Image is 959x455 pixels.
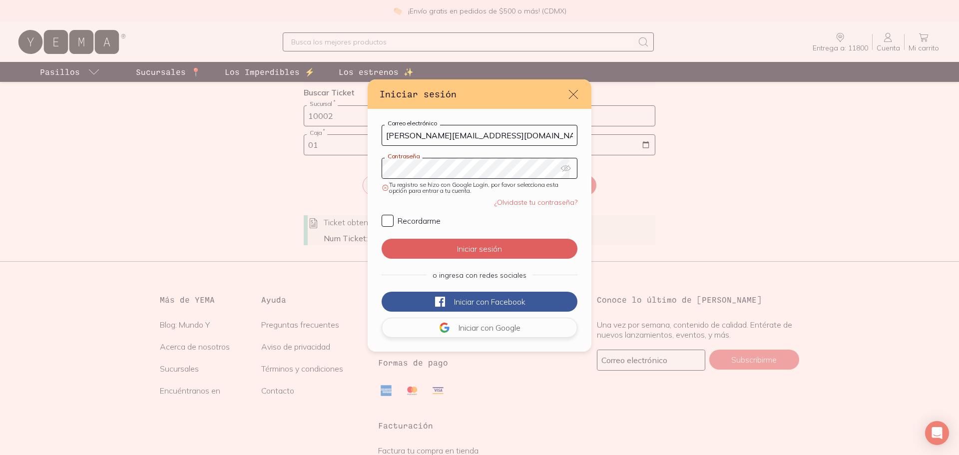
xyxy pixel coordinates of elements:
[380,87,567,100] h3: Iniciar sesión
[382,239,577,259] button: Iniciar sesión
[398,216,441,226] span: Recordarme
[368,79,591,351] div: default
[385,152,423,159] label: Contraseña
[382,215,394,227] input: Recordarme
[454,297,489,307] span: Iniciar con
[433,271,526,280] span: o ingresa con redes sociales
[382,318,577,338] button: Iniciar conGoogle
[925,421,949,445] div: Open Intercom Messenger
[382,292,577,312] button: Iniciar conFacebook
[459,323,493,333] span: Iniciar con
[385,119,440,126] label: Correo electrónico
[494,198,577,207] a: ¿Olvidaste tu contraseña?
[389,182,577,194] span: Tu registro se hizo con Google Login, por favor selecciona esta opción para entrar a tu cuenta.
